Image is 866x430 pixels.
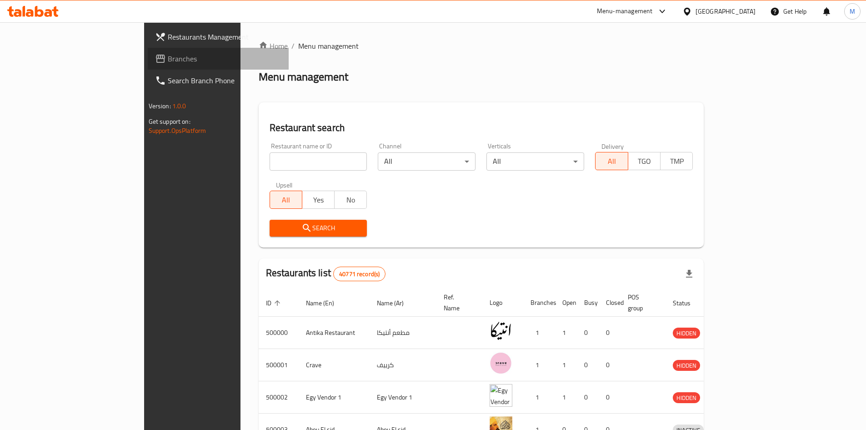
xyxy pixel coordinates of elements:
[577,317,599,349] td: 0
[259,70,348,84] h2: Menu management
[599,317,621,349] td: 0
[306,298,346,309] span: Name (En)
[673,393,700,403] span: HIDDEN
[149,100,171,112] span: Version:
[270,152,367,171] input: Search for restaurant name or ID..
[599,381,621,414] td: 0
[597,6,653,17] div: Menu-management
[628,292,655,314] span: POS group
[274,193,299,207] span: All
[370,317,436,349] td: مطعم أنتيكا
[850,6,855,16] span: M
[149,125,206,137] a: Support.OpsPlatform
[266,298,283,309] span: ID
[595,152,628,170] button: All
[259,40,704,51] nav: breadcrumb
[673,298,702,309] span: Status
[168,31,281,42] span: Restaurants Management
[523,317,555,349] td: 1
[664,155,689,168] span: TMP
[599,155,624,168] span: All
[490,384,512,407] img: Egy Vendor 1
[338,193,363,207] span: No
[632,155,657,168] span: TGO
[168,53,281,64] span: Branches
[302,191,335,209] button: Yes
[298,40,359,51] span: Menu management
[370,381,436,414] td: Egy Vendor 1
[270,220,367,237] button: Search
[172,100,186,112] span: 1.0.0
[277,223,360,234] span: Search
[696,6,756,16] div: [GEOGRAPHIC_DATA]
[378,152,476,171] div: All
[523,289,555,317] th: Branches
[377,298,415,309] span: Name (Ar)
[678,263,700,285] div: Export file
[276,182,293,188] label: Upsell
[601,143,624,149] label: Delivery
[482,289,523,317] th: Logo
[266,266,386,281] h2: Restaurants list
[628,152,661,170] button: TGO
[673,360,700,371] span: HIDDEN
[523,349,555,381] td: 1
[299,349,370,381] td: Crave
[291,40,295,51] li: /
[148,70,289,91] a: Search Branch Phone
[270,121,693,135] h2: Restaurant search
[490,319,512,342] img: Antika Restaurant
[168,75,281,86] span: Search Branch Phone
[577,289,599,317] th: Busy
[577,349,599,381] td: 0
[299,317,370,349] td: Antika Restaurant
[486,152,584,171] div: All
[673,328,700,339] span: HIDDEN
[599,289,621,317] th: Closed
[555,381,577,414] td: 1
[148,48,289,70] a: Branches
[555,349,577,381] td: 1
[577,381,599,414] td: 0
[599,349,621,381] td: 0
[148,26,289,48] a: Restaurants Management
[333,267,385,281] div: Total records count
[673,328,700,339] div: HIDDEN
[555,317,577,349] td: 1
[490,352,512,374] img: Crave
[334,191,367,209] button: No
[523,381,555,414] td: 1
[149,116,190,127] span: Get support on:
[306,193,331,207] span: Yes
[660,152,693,170] button: TMP
[444,292,471,314] span: Ref. Name
[370,349,436,381] td: كرييف
[555,289,577,317] th: Open
[334,270,385,278] span: 40771 record(s)
[270,191,302,209] button: All
[299,381,370,414] td: Egy Vendor 1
